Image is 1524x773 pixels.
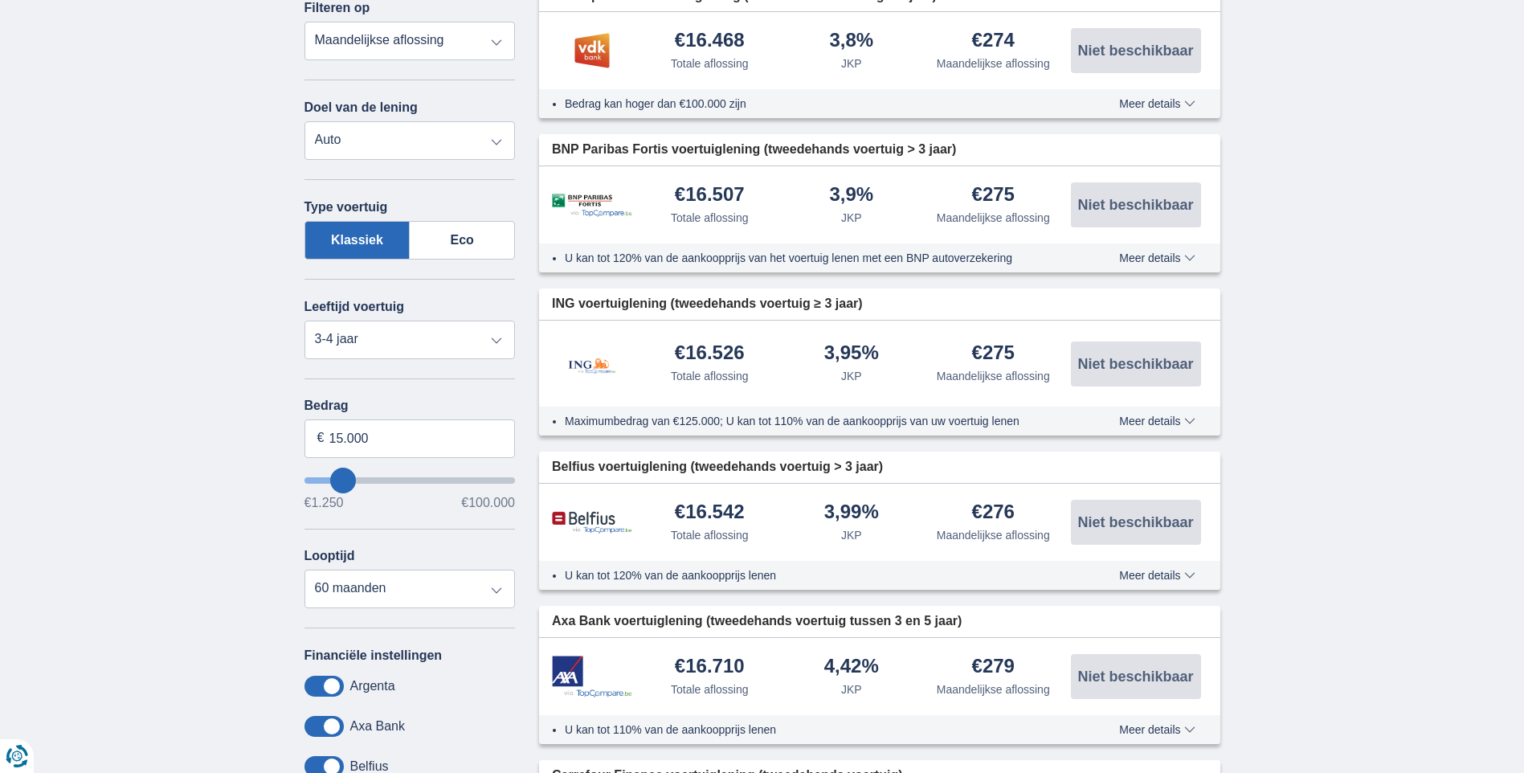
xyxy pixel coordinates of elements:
img: product.pl.alt ING [552,337,632,391]
label: Eco [410,221,515,260]
label: Doel van de lening [304,100,418,115]
button: Niet beschikbaar [1071,342,1201,386]
div: €16.710 [675,656,745,678]
button: Meer details [1107,723,1207,736]
span: € [317,429,325,448]
button: Meer details [1107,97,1207,110]
div: Totale aflossing [671,368,749,384]
span: Meer details [1119,98,1195,109]
span: Niet beschikbaar [1077,515,1193,530]
div: Maandelijkse aflossing [937,210,1050,226]
li: U kan tot 110% van de aankoopprijs lenen [565,722,1060,738]
label: Argenta [350,679,395,693]
div: €16.526 [675,343,745,365]
div: 3,9% [829,185,873,207]
div: JKP [841,368,862,384]
div: €275 [972,185,1015,207]
div: €275 [972,343,1015,365]
span: Meer details [1119,724,1195,735]
div: Maandelijkse aflossing [937,527,1050,543]
div: €279 [972,656,1015,678]
div: Totale aflossing [671,210,749,226]
span: Belfius voertuiglening (tweedehands voertuig > 3 jaar) [552,458,883,476]
li: Bedrag kan hoger dan €100.000 zijn [565,96,1060,112]
span: Meer details [1119,570,1195,581]
img: product.pl.alt BNP Paribas Fortis [552,194,632,217]
label: Axa Bank [350,719,405,734]
div: Totale aflossing [671,55,749,72]
div: Totale aflossing [671,527,749,543]
li: U kan tot 120% van de aankoopprijs van het voertuig lenen met een BNP autoverzekering [565,250,1060,266]
div: €274 [972,31,1015,52]
label: Filteren op [304,1,370,15]
span: Meer details [1119,415,1195,427]
label: Looptijd [304,549,355,563]
div: €16.542 [675,502,745,524]
div: JKP [841,681,862,697]
span: Niet beschikbaar [1077,198,1193,212]
button: Niet beschikbaar [1071,500,1201,545]
button: Niet beschikbaar [1071,28,1201,73]
div: JKP [841,210,862,226]
button: Meer details [1107,252,1207,264]
img: product.pl.alt VDK bank [552,31,632,71]
span: Axa Bank voertuiglening (tweedehands voertuig tussen 3 en 5 jaar) [552,612,962,631]
img: product.pl.alt Axa Bank [552,656,632,698]
div: 3,99% [824,502,879,524]
img: product.pl.alt Belfius [552,511,632,534]
span: €100.000 [461,497,515,509]
button: Meer details [1107,415,1207,427]
span: €1.250 [304,497,344,509]
div: 3,95% [824,343,879,365]
span: Meer details [1119,252,1195,264]
button: Niet beschikbaar [1071,654,1201,699]
label: Financiële instellingen [304,648,443,663]
label: Type voertuig [304,200,388,215]
button: Meer details [1107,569,1207,582]
span: BNP Paribas Fortis voertuiglening (tweedehands voertuig > 3 jaar) [552,141,956,159]
div: JKP [841,55,862,72]
div: 3,8% [829,31,873,52]
span: Niet beschikbaar [1077,43,1193,58]
div: Maandelijkse aflossing [937,55,1050,72]
div: Totale aflossing [671,681,749,697]
button: Niet beschikbaar [1071,182,1201,227]
div: 4,42% [824,656,879,678]
div: €16.507 [675,185,745,207]
label: Klassiek [304,221,411,260]
li: U kan tot 120% van de aankoopprijs lenen [565,567,1060,583]
label: Bedrag [304,399,516,413]
div: €16.468 [675,31,745,52]
li: Maximumbedrag van €125.000; U kan tot 110% van de aankoopprijs van uw voertuig lenen [565,413,1060,429]
div: JKP [841,527,862,543]
div: Maandelijkse aflossing [937,681,1050,697]
label: Leeftijd voertuig [304,300,404,314]
span: Niet beschikbaar [1077,669,1193,684]
span: Niet beschikbaar [1077,357,1193,371]
div: Maandelijkse aflossing [937,368,1050,384]
input: wantToBorrow [304,477,516,484]
span: ING voertuiglening (tweedehands voertuig ≥ 3 jaar) [552,295,863,313]
div: €276 [972,502,1015,524]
